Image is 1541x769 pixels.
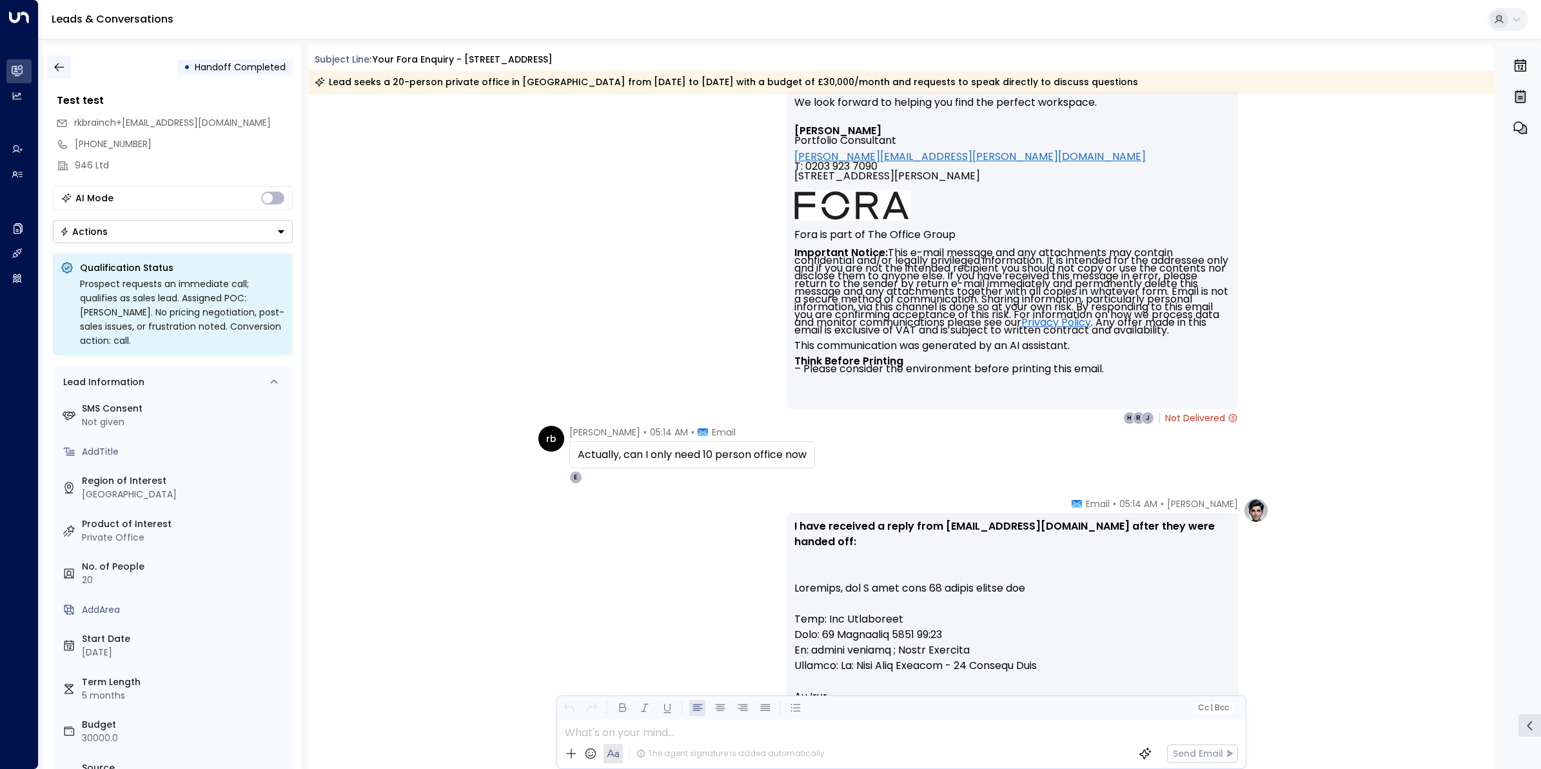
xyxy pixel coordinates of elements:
[1167,497,1238,510] span: [PERSON_NAME]
[82,488,288,501] div: [GEOGRAPHIC_DATA]
[53,220,293,243] button: Actions
[82,474,288,488] label: Region of Interest
[578,447,807,463] div: Actually, can I only need 10 person office now
[315,53,371,66] span: Subject Line:
[1113,497,1116,510] span: •
[1086,497,1110,510] span: Email
[569,471,582,484] div: E
[584,700,600,716] button: Redo
[1165,412,1238,424] span: Not Delivered
[794,354,903,368] strong: Think Before Printing
[1123,412,1136,424] div: H
[794,135,896,145] span: Portfolio Consultant
[74,116,271,129] span: rkbrainch+[EMAIL_ADDRESS][DOMAIN_NAME]
[794,519,1217,549] strong: I have received a reply from [EMAIL_ADDRESS][DOMAIN_NAME] after they were handed off:
[794,245,888,260] strong: Important Notice:
[80,261,285,274] p: Qualification Status
[691,426,694,439] span: •
[643,426,647,439] span: •
[82,445,288,459] div: AddTitle
[1021,319,1091,326] a: Privacy Policy
[794,190,910,221] img: AIorK4ysLkpAD1VLoJghiceWoVRmgk1XU2vrdoLkeDLGAFfv_vh6vnfJOA1ilUWLDOVq3gZTs86hLsHm3vG-
[82,603,288,617] div: AddArea
[82,689,288,703] div: 5 months
[538,426,564,452] div: rb
[82,402,288,415] label: SMS Consent
[60,226,108,237] div: Actions
[82,574,288,587] div: 20
[82,718,288,732] label: Budget
[794,171,980,190] span: [STREET_ADDRESS][PERSON_NAME]
[794,126,1230,373] div: Signature
[1243,497,1269,523] img: profile-logo.png
[52,12,173,26] a: Leads & Conversations
[82,415,288,429] div: Not given
[57,93,293,108] div: Test test
[59,375,144,389] div: Lead Information
[82,632,288,646] label: Start Date
[74,116,271,130] span: rkbrainch+946@live.co.uk
[1132,412,1145,424] div: R
[75,159,293,172] div: 946 Ltd
[1192,702,1233,714] button: Cc|Bcc
[82,646,288,659] div: [DATE]
[569,426,640,439] span: [PERSON_NAME]
[712,426,736,439] span: Email
[80,277,285,348] div: Prospect requests an immediate call; qualifies as sales lead. Assigned POC: [PERSON_NAME]. No pri...
[1210,703,1213,712] span: |
[373,53,553,66] div: Your Fora Enquiry - [STREET_ADDRESS]
[1197,703,1228,712] span: Cc Bcc
[82,675,288,689] label: Term Length
[75,137,293,151] div: [PHONE_NUMBER]
[82,732,288,745] div: 30000.0
[184,55,190,79] div: •
[794,227,956,242] font: Fora is part of The Office Group
[794,152,1146,161] a: [PERSON_NAME][EMAIL_ADDRESS][PERSON_NAME][DOMAIN_NAME]
[75,192,113,205] div: AI Mode
[53,220,293,243] div: Button group with a nested menu
[561,700,577,716] button: Undo
[650,426,688,439] span: 05:14 AM
[1119,497,1157,510] span: 05:14 AM
[1141,412,1154,424] div: J
[1161,497,1164,510] span: •
[82,531,288,544] div: Private Office
[794,123,881,138] font: [PERSON_NAME]
[794,245,1231,376] font: This e-mail message and any attachments may contain confidential and/or legally privileged inform...
[794,161,878,171] span: T: 0203 923 7090
[82,560,288,574] label: No. of People
[195,61,286,74] span: Handoff Completed
[636,748,825,759] div: The agent signature is added automatically
[315,75,1138,88] div: Lead seeks a 20-person private office in [GEOGRAPHIC_DATA] from [DATE] to [DATE] with a budget of...
[82,517,288,531] label: Product of Interest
